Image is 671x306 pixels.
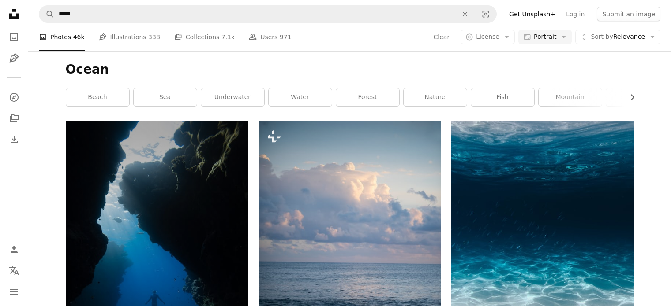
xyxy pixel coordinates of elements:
button: Portrait [518,30,572,44]
a: Download History [5,131,23,148]
button: Search Unsplash [39,6,54,22]
a: Photos [5,28,23,46]
span: 971 [280,32,292,42]
button: Menu [5,283,23,301]
a: Get Unsplash+ [504,7,561,21]
a: beach [66,88,129,106]
a: forest [336,88,399,106]
button: License [461,30,515,44]
a: a person swimming in the water near a cave [66,253,248,261]
a: Log in [561,7,590,21]
button: Sort byRelevance [575,30,660,44]
button: Visual search [475,6,496,22]
span: 7.1k [221,32,235,42]
button: Submit an image [597,7,660,21]
button: scroll list to the right [624,88,634,106]
span: Sort by [591,33,613,40]
a: mountain [539,88,602,106]
a: Users 971 [249,23,291,51]
a: Collections [5,110,23,127]
a: Illustrations 338 [99,23,160,51]
form: Find visuals sitewide [39,5,497,23]
span: Relevance [591,33,645,41]
a: water [269,88,332,106]
span: Portrait [534,33,556,41]
h1: Ocean [66,62,634,77]
a: sea [134,88,197,106]
a: blue and clear body of water [451,230,634,238]
span: 338 [148,32,160,42]
a: underwater [201,88,264,106]
a: a body of water with clouds above it [259,253,441,261]
a: fish [471,88,534,106]
a: Explore [5,88,23,106]
a: Log in / Sign up [5,241,23,258]
span: License [476,33,499,40]
button: Clear [455,6,475,22]
a: nature [404,88,467,106]
a: Collections 7.1k [174,23,235,51]
a: Illustrations [5,49,23,67]
a: waves [606,88,669,106]
button: Language [5,262,23,280]
button: Clear [433,30,450,44]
